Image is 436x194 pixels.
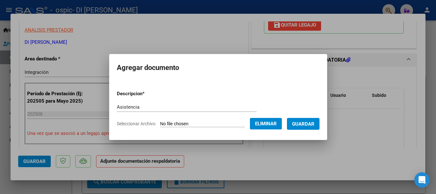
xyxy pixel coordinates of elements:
span: Guardar [292,121,314,127]
span: Seleccionar Archivo [117,121,155,126]
p: Descripcion [117,90,178,97]
span: Eliminar [255,121,277,127]
h2: Agregar documento [117,62,319,74]
button: Eliminar [250,118,282,129]
button: Guardar [287,118,319,130]
div: Open Intercom Messenger [414,172,430,188]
